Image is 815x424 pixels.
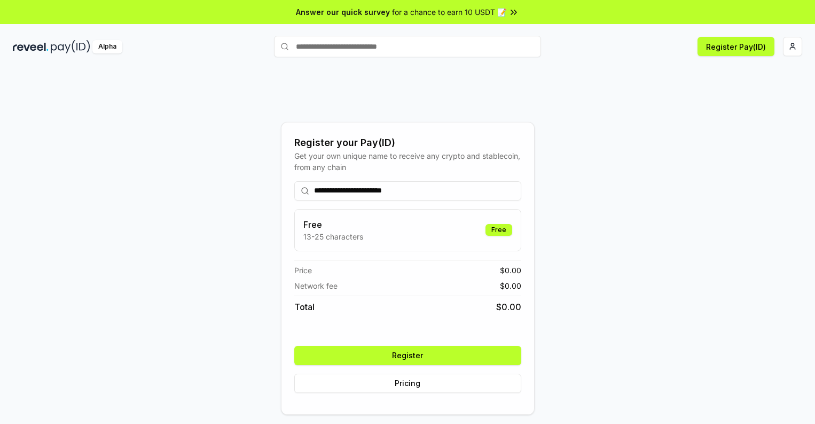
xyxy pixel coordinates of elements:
[294,374,521,393] button: Pricing
[296,6,390,18] span: Answer our quick survey
[303,218,363,231] h3: Free
[392,6,506,18] span: for a chance to earn 10 USDT 📝
[294,150,521,173] div: Get your own unique name to receive any crypto and stablecoin, from any chain
[294,346,521,365] button: Register
[500,280,521,291] span: $ 0.00
[500,265,521,276] span: $ 0.00
[496,300,521,313] span: $ 0.00
[294,280,338,291] span: Network fee
[303,231,363,242] p: 13-25 characters
[294,265,312,276] span: Price
[51,40,90,53] img: pay_id
[698,37,774,56] button: Register Pay(ID)
[13,40,49,53] img: reveel_dark
[294,300,315,313] span: Total
[294,135,521,150] div: Register your Pay(ID)
[485,224,512,236] div: Free
[92,40,122,53] div: Alpha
